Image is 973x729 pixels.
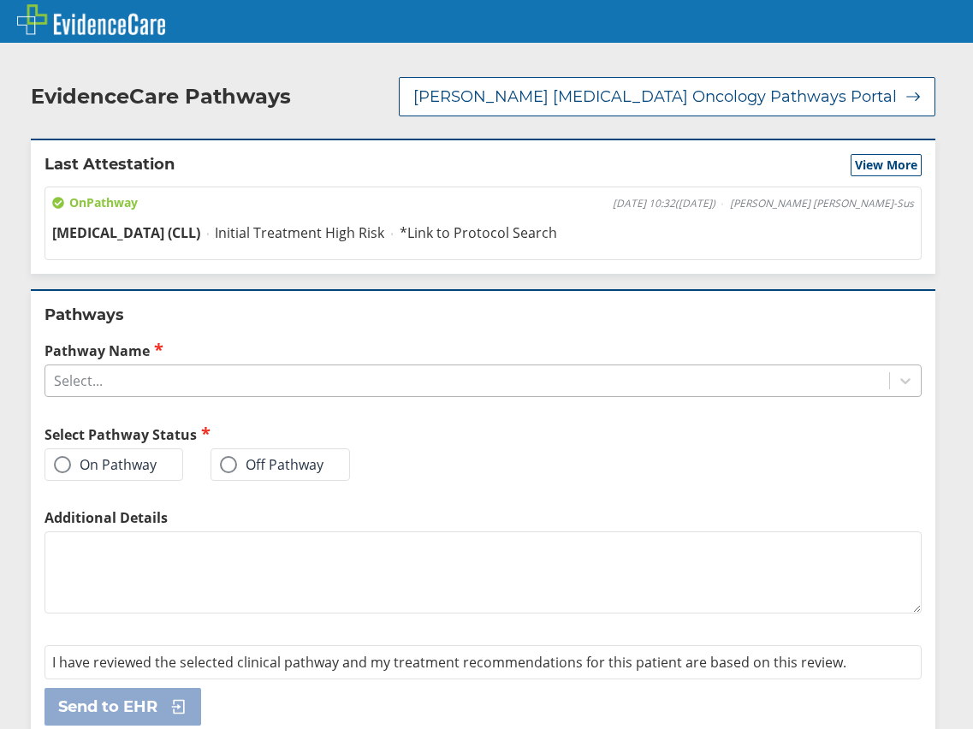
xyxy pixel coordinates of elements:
h2: Last Attestation [44,154,175,176]
h2: Select Pathway Status [44,424,477,444]
label: Additional Details [44,508,922,527]
div: Select... [54,371,103,390]
label: On Pathway [54,456,157,473]
button: View More [851,154,922,176]
span: Send to EHR [58,696,157,717]
button: [PERSON_NAME] [MEDICAL_DATA] Oncology Pathways Portal [399,77,935,116]
span: [PERSON_NAME] [MEDICAL_DATA] Oncology Pathways Portal [413,86,897,107]
label: Pathway Name [44,341,922,360]
label: Off Pathway [220,456,323,473]
button: Send to EHR [44,688,201,726]
span: On Pathway [52,194,138,211]
span: [DATE] 10:32 ( [DATE] ) [613,197,715,210]
span: [MEDICAL_DATA] (CLL) [52,223,200,242]
span: I have reviewed the selected clinical pathway and my treatment recommendations for this patient a... [52,653,846,672]
span: Initial Treatment High Risk [215,223,384,242]
h2: EvidenceCare Pathways [31,84,291,110]
h2: Pathways [44,305,922,325]
img: EvidenceCare [17,4,165,35]
span: [PERSON_NAME] [PERSON_NAME]-Sus [730,197,914,210]
span: View More [855,157,917,174]
span: *Link to Protocol Search [400,223,557,242]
